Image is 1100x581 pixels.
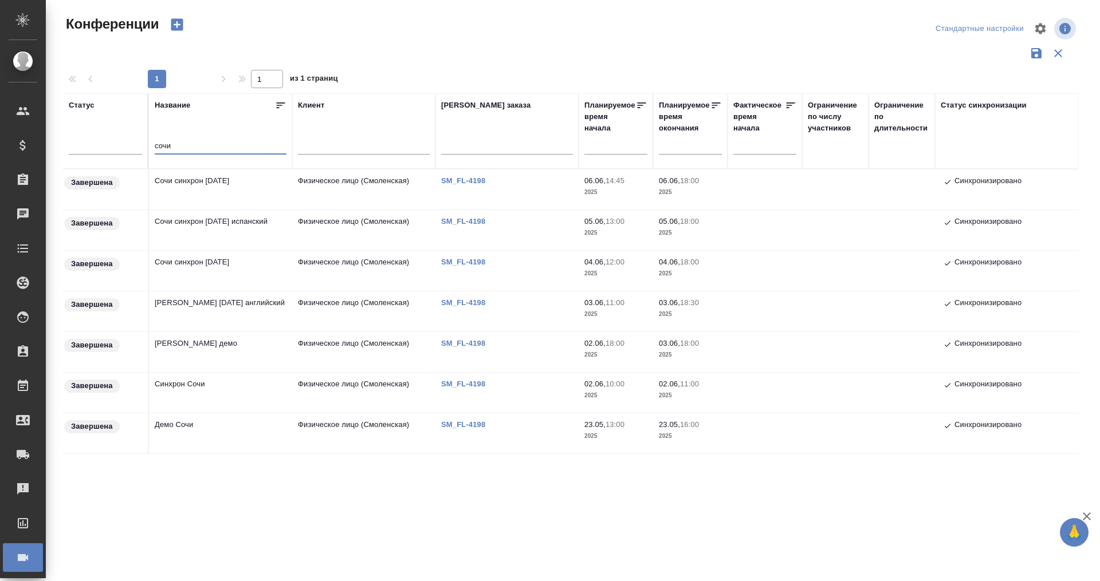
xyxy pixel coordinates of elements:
[606,176,624,185] p: 14:45
[954,297,1022,311] p: Синхронизировано
[290,72,338,88] span: из 1 страниц
[659,268,722,279] p: 2025
[1064,520,1084,544] span: 🙏
[584,258,606,266] p: 04.06,
[941,100,1027,111] div: Статус синхронизации
[292,413,435,453] td: Физическое лицо (Смоленская)
[874,100,929,134] div: Ограничение по длительности
[149,210,292,250] td: Сочи синхрон [DATE] испанский
[292,169,435,210] td: Физическое лицо (Смоленская)
[954,419,1022,433] p: Синхронизировано
[659,176,680,185] p: 06.06,
[69,100,95,111] div: Статус
[659,349,722,361] p: 2025
[71,218,113,229] p: Завершена
[680,258,699,266] p: 18:00
[659,227,722,239] p: 2025
[149,332,292,372] td: [PERSON_NAME] демо
[606,339,624,347] p: 18:00
[584,227,647,239] p: 2025
[606,298,624,307] p: 11:00
[680,380,699,388] p: 11:00
[954,175,1022,189] p: Синхронизировано
[584,420,606,429] p: 23.05,
[659,298,680,307] p: 03.06,
[1026,42,1047,64] button: Сохранить фильтры
[63,15,159,33] span: Конференции
[298,100,324,111] div: Клиент
[584,390,647,401] p: 2025
[954,256,1022,270] p: Синхронизировано
[584,217,606,226] p: 05.06,
[71,177,113,188] p: Завершена
[680,217,699,226] p: 18:00
[292,251,435,291] td: Физическое лицо (Смоленская)
[680,339,699,347] p: 18:00
[680,298,699,307] p: 18:30
[71,299,113,310] p: Завершена
[733,100,785,134] div: Фактическое время начала
[292,373,435,413] td: Физическое лицо (Смоленская)
[584,339,606,347] p: 02.06,
[71,258,113,270] p: Завершена
[584,349,647,361] p: 2025
[584,176,606,185] p: 06.06,
[441,420,494,429] a: SM_FL-4198
[808,100,863,134] div: Ограничение по числу участников
[659,380,680,388] p: 02.06,
[1027,15,1054,42] span: Настроить таблицу
[149,251,292,291] td: Сочи синхрон [DATE]
[659,100,710,134] div: Планируемое время окончания
[954,378,1022,392] p: Синхронизировано
[954,338,1022,351] p: Синхронизировано
[584,187,647,198] p: 2025
[659,258,680,266] p: 04.06,
[292,291,435,331] td: Физическое лицо (Смоленская)
[149,291,292,331] td: [PERSON_NAME] [DATE] английский
[149,413,292,453] td: Демо Сочи
[149,373,292,413] td: Синхрон Сочи
[933,20,1027,38] div: split button
[1060,518,1089,547] button: 🙏
[441,258,494,266] a: SM_FL-4198
[606,258,624,266] p: 12:00
[954,216,1022,230] p: Синхронизировано
[441,176,494,185] a: SM_FL-4198
[1047,42,1069,64] button: Сбросить фильтры
[606,420,624,429] p: 13:00
[659,430,722,442] p: 2025
[441,380,494,388] a: SM_FL-4198
[584,309,647,320] p: 2025
[606,380,624,388] p: 10:00
[584,298,606,307] p: 03.06,
[659,420,680,429] p: 23.05,
[71,339,113,351] p: Завершена
[441,339,494,347] a: SM_FL-4198
[584,268,647,279] p: 2025
[680,176,699,185] p: 18:00
[441,298,494,307] a: SM_FL-4198
[680,420,699,429] p: 16:00
[659,339,680,347] p: 03.06,
[659,187,722,198] p: 2025
[606,217,624,226] p: 13:00
[292,332,435,372] td: Физическое лицо (Смоленская)
[292,210,435,250] td: Физическое лицо (Смоленская)
[659,390,722,401] p: 2025
[71,380,113,392] p: Завершена
[163,15,191,34] button: Создать
[584,380,606,388] p: 02.06,
[441,100,531,111] div: [PERSON_NAME] заказа
[1054,18,1078,39] span: Посмотреть информацию
[71,421,113,432] p: Завершена
[149,169,292,210] td: Сочи синхрон [DATE]
[441,217,494,226] a: SM_FL-4198
[584,430,647,442] p: 2025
